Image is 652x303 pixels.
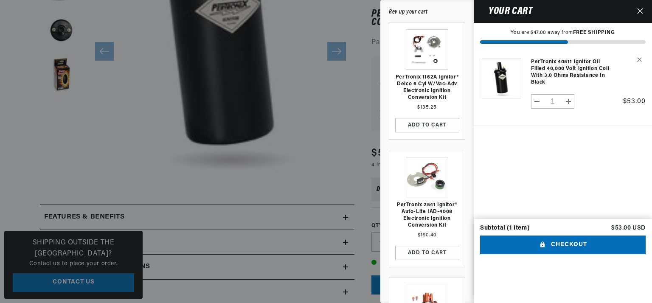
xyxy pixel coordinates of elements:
[531,59,615,86] a: PerTronix 40511 Ignitor Oil Filled 40,000 Volt Ignition Coil with 3.0 Ohms Resistance in Black
[623,98,646,105] span: $53.00
[480,236,646,255] button: Checkout
[480,29,646,36] p: You are $47.00 away from
[611,225,646,231] p: $53.00 USD
[480,225,529,231] div: Subtotal (1 item)
[630,52,645,67] button: Remove PerTronix 40511 Ignitor Oil Filled 40,000 Volt Ignition Coil with 3.0 Ohms Resistance in B...
[480,265,646,284] iframe: PayPal-paypal
[543,94,563,109] input: Quantity for PerTronix 40511 Ignitor Oil Filled 40,000 Volt Ignition Coil with 3.0 Ohms Resistanc...
[480,7,532,16] h2: Your cart
[573,30,615,35] strong: FREE SHIPPING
